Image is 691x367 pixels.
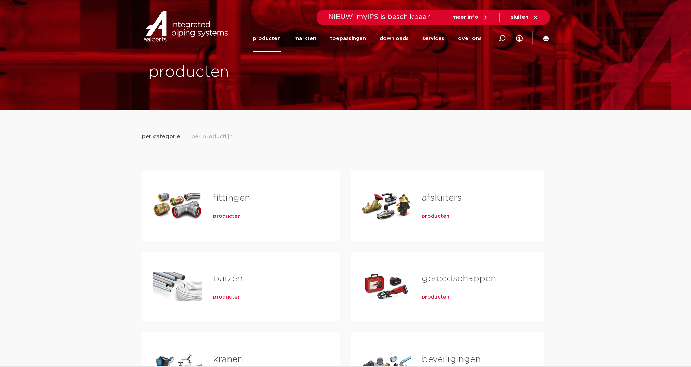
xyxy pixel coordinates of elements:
[452,15,478,20] span: meer info
[516,31,523,46] div: my IPS
[328,14,430,21] span: NIEUW: myIPS is beschikbaar
[142,132,180,141] span: per categorie
[253,25,482,52] nav: Menu
[422,25,444,52] a: services
[422,294,449,301] a: producten
[452,14,489,21] a: meer info
[213,213,241,220] a: producten
[422,193,462,202] a: afsluiters
[213,294,241,301] a: producten
[149,61,342,83] h1: producten
[330,25,366,52] a: toepassingen
[213,274,243,283] a: buizen
[253,25,281,52] a: producten
[422,355,481,364] a: beveiligingen
[380,25,409,52] a: downloads
[191,132,233,141] span: per productlijn
[422,274,496,283] a: gereedschappen
[422,213,449,220] a: producten
[213,355,243,364] a: kranen
[458,25,482,52] a: over ons
[294,25,316,52] a: markten
[213,193,250,202] a: fittingen
[511,14,539,21] a: sluiten
[511,15,528,20] span: sluiten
